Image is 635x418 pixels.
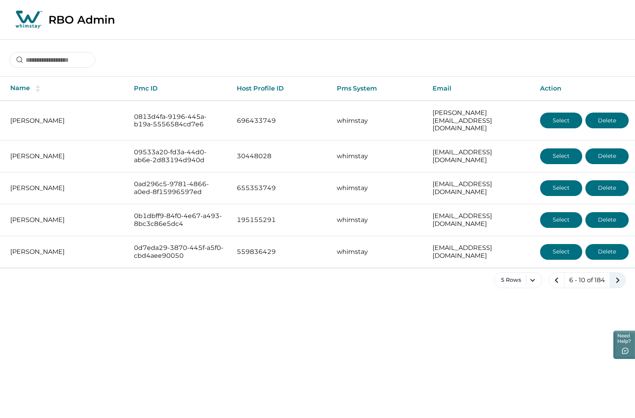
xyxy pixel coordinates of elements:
[10,216,121,224] p: [PERSON_NAME]
[337,216,420,224] p: whimstay
[433,148,527,164] p: [EMAIL_ADDRESS][DOMAIN_NAME]
[330,77,427,101] th: Pms System
[540,212,582,228] button: Select
[10,117,121,125] p: [PERSON_NAME]
[585,113,629,128] button: Delete
[549,272,564,288] button: previous page
[237,152,324,160] p: 30448028
[494,272,542,288] button: 5 Rows
[337,117,420,125] p: whimstay
[585,244,629,260] button: Delete
[237,184,324,192] p: 655353749
[30,85,46,92] button: sorting
[585,180,629,196] button: Delete
[48,13,115,26] p: RBO Admin
[10,152,121,160] p: [PERSON_NAME]
[569,276,605,284] p: 6 - 10 of 184
[610,272,626,288] button: next page
[433,244,527,259] p: [EMAIL_ADDRESS][DOMAIN_NAME]
[337,184,420,192] p: whimstay
[585,212,629,228] button: Delete
[585,148,629,164] button: Delete
[237,248,324,256] p: 559836429
[534,77,635,101] th: Action
[134,212,224,227] p: 0b1dbff9-84f0-4e67-a493-8bc3c86e5dc4
[337,152,420,160] p: whimstay
[433,109,527,132] p: [PERSON_NAME][EMAIL_ADDRESS][DOMAIN_NAME]
[237,117,324,125] p: 696433749
[134,148,224,164] p: 09533a20-fd3a-44d0-ab6e-2d83194d940d
[10,248,121,256] p: [PERSON_NAME]
[128,77,230,101] th: Pmc ID
[134,113,224,128] p: 0813d4fa-9196-445a-b19a-5556584cd7e6
[540,113,582,128] button: Select
[433,180,527,196] p: [EMAIL_ADDRESS][DOMAIN_NAME]
[237,216,324,224] p: 195155291
[540,180,582,196] button: Select
[564,272,610,288] button: 6 - 10 of 184
[433,212,527,227] p: [EMAIL_ADDRESS][DOMAIN_NAME]
[230,77,330,101] th: Host Profile ID
[540,244,582,260] button: Select
[426,77,534,101] th: Email
[10,184,121,192] p: [PERSON_NAME]
[337,248,420,256] p: whimstay
[134,180,224,196] p: 0ad296c5-9781-4866-a0ed-8f15996597ed
[540,148,582,164] button: Select
[134,244,224,259] p: 0d7eda29-3870-445f-a5f0-cbd4aee90050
